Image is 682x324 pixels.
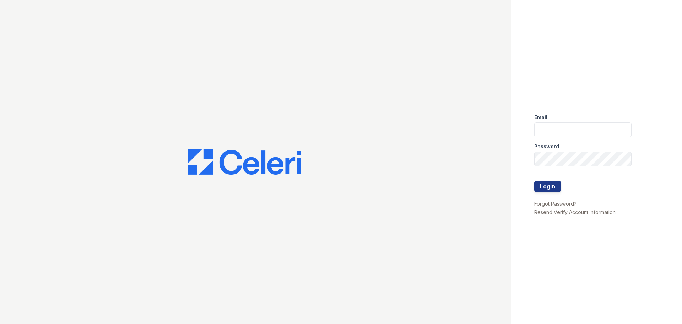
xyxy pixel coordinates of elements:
[534,114,547,121] label: Email
[534,143,559,150] label: Password
[534,181,561,192] button: Login
[534,201,577,207] a: Forgot Password?
[188,149,301,175] img: CE_Logo_Blue-a8612792a0a2168367f1c8372b55b34899dd931a85d93a1a3d3e32e68fde9ad4.png
[534,209,616,215] a: Resend Verify Account Information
